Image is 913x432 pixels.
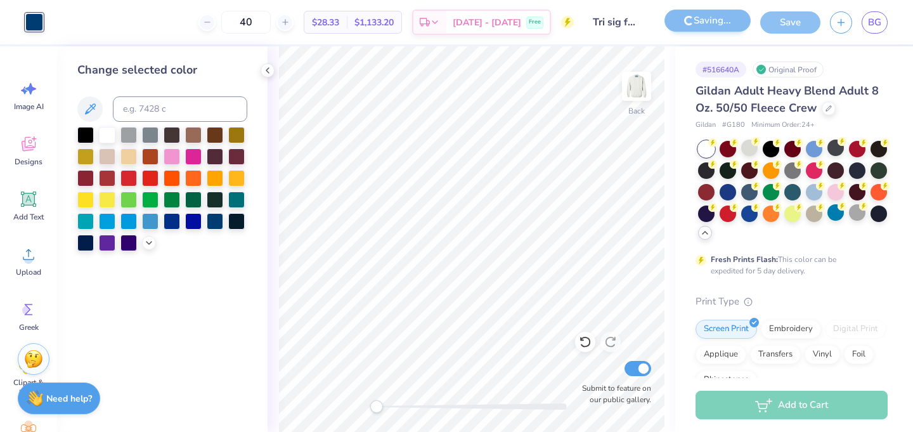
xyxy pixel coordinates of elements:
div: Original Proof [753,62,824,77]
div: Foil [844,345,874,364]
div: Print Type [696,294,888,309]
label: Submit to feature on our public gallery. [575,383,651,405]
div: Transfers [750,345,801,364]
div: Digital Print [825,320,886,339]
span: $28.33 [312,16,339,29]
span: $1,133.20 [354,16,394,29]
div: # 516640A [696,62,746,77]
div: This color can be expedited for 5 day delivery. [711,254,867,277]
div: Accessibility label [370,400,383,413]
input: – – [221,11,271,34]
span: Free [529,18,541,27]
strong: Need help? [46,393,92,405]
span: # G180 [722,120,745,131]
span: Clipart & logos [8,377,49,398]
div: Vinyl [805,345,840,364]
span: Gildan [696,120,716,131]
div: Applique [696,345,746,364]
div: Back [628,105,645,117]
span: Designs [15,157,42,167]
span: Greek [19,322,39,332]
div: Change selected color [77,62,247,79]
span: Add Text [13,212,44,222]
div: Rhinestones [696,370,757,389]
input: e.g. 7428 c [113,96,247,122]
a: BG [862,11,888,34]
span: Upload [16,267,41,277]
div: Screen Print [696,320,757,339]
input: Untitled Design [583,10,645,35]
span: Minimum Order: 24 + [751,120,815,131]
img: Back [624,74,649,99]
span: Gildan Adult Heavy Blend Adult 8 Oz. 50/50 Fleece Crew [696,83,879,115]
span: [DATE] - [DATE] [453,16,521,29]
strong: Fresh Prints Flash: [711,254,778,265]
span: BG [868,15,881,30]
div: Embroidery [761,320,821,339]
span: Image AI [14,101,44,112]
